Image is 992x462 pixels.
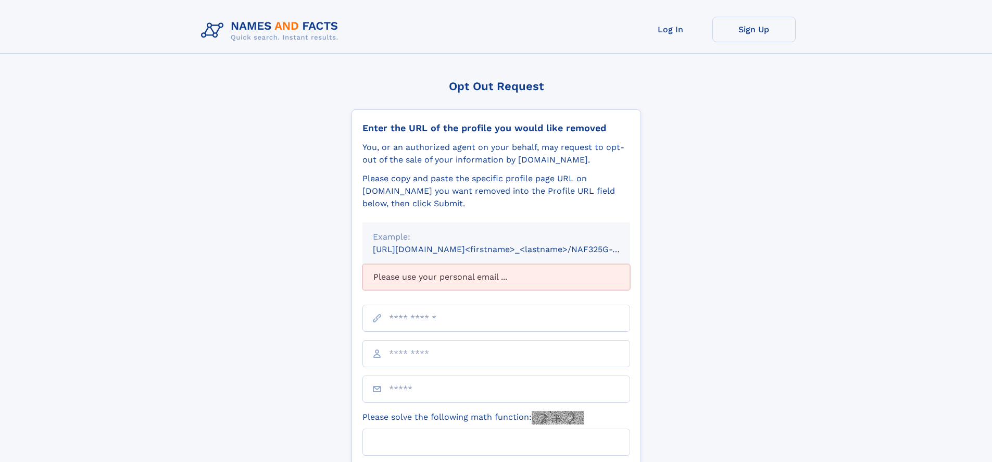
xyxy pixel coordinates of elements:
label: Please solve the following math function: [362,411,584,424]
div: Please copy and paste the specific profile page URL on [DOMAIN_NAME] you want removed into the Pr... [362,172,630,210]
img: Logo Names and Facts [197,17,347,45]
a: Log In [629,17,712,42]
div: Please use your personal email ... [362,264,630,290]
div: You, or an authorized agent on your behalf, may request to opt-out of the sale of your informatio... [362,141,630,166]
div: Example: [373,231,620,243]
div: Opt Out Request [351,80,641,93]
div: Enter the URL of the profile you would like removed [362,122,630,134]
a: Sign Up [712,17,796,42]
small: [URL][DOMAIN_NAME]<firstname>_<lastname>/NAF325G-xxxxxxxx [373,244,650,254]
